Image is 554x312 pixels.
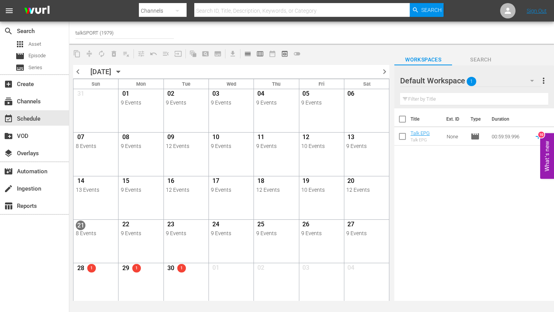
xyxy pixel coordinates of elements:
span: 04 [346,264,356,274]
span: Create [4,80,13,89]
div: Talk EPG [410,138,430,143]
div: 9 Events [256,230,297,236]
span: 31 [76,90,85,100]
svg: Add to Schedule [534,132,542,141]
span: 06 [346,90,356,100]
div: 9 Events [211,143,251,149]
span: 25 [256,221,266,230]
span: VOD [4,131,13,141]
span: Week Calendar View [254,48,266,60]
div: 9 Events [256,100,297,106]
th: Type [466,108,487,130]
span: Refresh All Search Blocks [184,46,199,61]
div: 10 Events [301,143,342,149]
div: 8 Events [76,143,116,149]
span: Ingestion [4,184,13,193]
span: Copy Lineup [71,48,83,60]
div: 9 Events [211,100,251,106]
span: Clear Lineup [120,48,132,60]
div: 12 Events [256,187,297,193]
span: Create Series Block [212,48,224,60]
span: Search [421,3,442,17]
span: Customize Events [132,46,147,61]
td: 00:59:59.996 [489,127,531,146]
span: Remove Gaps & Overlaps [83,48,95,60]
span: 26 [301,221,311,230]
span: 14 [76,177,85,187]
a: Talk EPG [410,130,430,136]
span: Schedule [4,114,13,123]
span: 21 [76,221,85,230]
span: Automation [4,167,13,176]
span: 13 [346,133,356,143]
span: Loop Content [95,48,108,60]
span: Search [4,27,13,36]
span: more_vert [539,76,548,85]
div: Month View [73,79,389,307]
div: 9 Events [121,187,161,193]
div: 9 Events [346,143,387,149]
div: 8 Events [76,230,116,236]
span: 17 [211,177,220,187]
span: Revert to Primary Episode [147,48,160,60]
span: 28 [76,264,85,274]
span: 15 [121,177,130,187]
div: 9 Events [256,143,297,149]
span: 1 [177,266,186,270]
span: calendar_view_day_outlined [244,50,252,58]
span: Sun [92,81,100,87]
div: 9 Events [301,100,342,106]
span: 1 [132,266,141,270]
span: Tue [182,81,190,87]
span: 30 [166,264,175,274]
span: 01 [121,90,130,100]
div: 10 [538,132,544,138]
span: Episode [471,132,480,141]
span: Day Calendar View [239,46,254,61]
span: Thu [272,81,280,87]
img: ans4CAIJ8jUAAAAAAAAAAAAAAAAAAAAAAAAgQb4GAAAAAAAAAAAAAAAAAAAAAAAAJMjXAAAAAAAAAAAAAAAAAAAAAAAAgAT5G... [18,2,55,20]
span: Mon [136,81,146,87]
div: 12 Events [346,187,387,193]
span: Select an event to delete [108,48,120,60]
div: 9 Events [166,230,206,236]
button: Search [410,3,444,17]
span: 18 [256,177,266,187]
div: 12 Events [166,187,206,193]
span: Overlays [4,149,13,158]
span: Wed [227,81,236,87]
div: 9 Events [346,230,387,236]
span: Series [15,63,25,72]
span: chevron_right [380,67,389,76]
span: Channels [4,97,13,106]
span: Asset [15,40,25,49]
span: 19 [301,177,311,187]
span: Fri [319,81,324,87]
span: Search [452,55,510,65]
span: 03 [301,264,311,274]
span: 04 [256,90,266,100]
span: 07 [76,133,85,143]
span: 27 [346,221,356,230]
span: Create Search Block [199,48,212,60]
th: Duration [487,108,533,130]
span: 11 [256,133,266,143]
span: Reports [4,201,13,211]
div: 9 Events [121,143,161,149]
div: 9 Events [166,100,206,106]
div: Default Workspace [400,70,541,91]
span: 02 [166,90,175,100]
th: Ext. ID [442,108,466,130]
span: 1 [87,266,96,270]
span: 16 [166,177,175,187]
button: Open Feedback Widget [540,133,554,179]
div: 9 Events [211,187,251,193]
span: 05 [301,90,311,100]
span: 22 [121,221,130,230]
th: Title [410,108,442,130]
span: View Backup [279,48,291,60]
div: 12 Events [166,143,206,149]
span: calendar_view_week_outlined [256,50,264,58]
button: more_vert [539,71,548,90]
span: Download as CSV [224,46,239,61]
